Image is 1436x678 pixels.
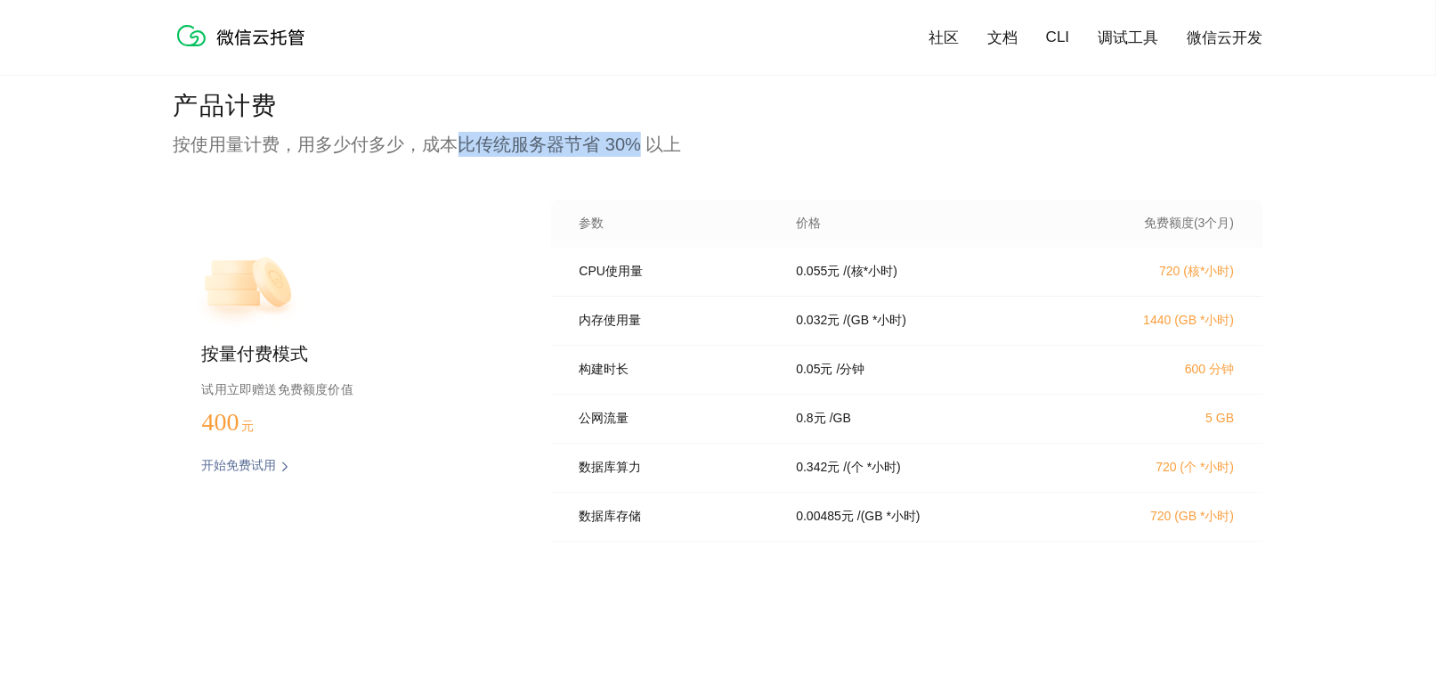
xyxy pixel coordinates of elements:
p: 0.032 元 [797,313,840,329]
p: 720 (核*小时) [1078,264,1235,280]
p: 按使用量计费，用多少付多少，成本比传统服务器节省 30% 以上 [174,132,1263,157]
span: 元 [242,420,255,433]
p: 0.00485 元 [797,509,855,525]
p: 免费额度(3个月) [1078,216,1235,232]
p: 数据库算力 [580,460,772,476]
p: / (核*小时) [844,264,898,280]
p: 参数 [580,216,772,232]
p: 1440 (GB *小时) [1078,313,1235,329]
p: 0.8 元 [797,411,826,427]
a: CLI [1046,29,1069,46]
p: / (个 *小时) [844,460,902,476]
p: / (GB *小时) [857,509,921,525]
a: 调试工具 [1099,28,1159,48]
p: CPU使用量 [580,264,772,280]
p: 按量付费模式 [202,342,494,367]
p: 600 分钟 [1078,362,1235,378]
a: 微信云托管 [174,41,316,56]
p: 400 [202,408,291,437]
p: / 分钟 [837,362,865,378]
p: / (GB *小时) [844,313,907,329]
p: 价格 [797,216,822,232]
p: 0.342 元 [797,460,840,476]
p: 0.05 元 [797,362,833,378]
p: 0.055 元 [797,264,840,280]
p: 720 (个 *小时) [1078,460,1235,476]
p: 数据库存储 [580,509,772,525]
p: 构建时长 [580,362,772,378]
img: 微信云托管 [174,18,316,53]
p: 试用立即赠送免费额度价值 [202,378,494,401]
p: 内存使用量 [580,313,772,329]
p: / GB [830,411,851,427]
p: 5 GB [1078,411,1235,425]
p: 720 (GB *小时) [1078,509,1235,525]
a: 社区 [929,28,959,48]
a: 微信云开发 [1188,28,1263,48]
p: 公网流量 [580,411,772,427]
p: 开始免费试用 [202,458,277,476]
p: 产品计费 [174,89,1263,125]
a: 文档 [987,28,1018,48]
